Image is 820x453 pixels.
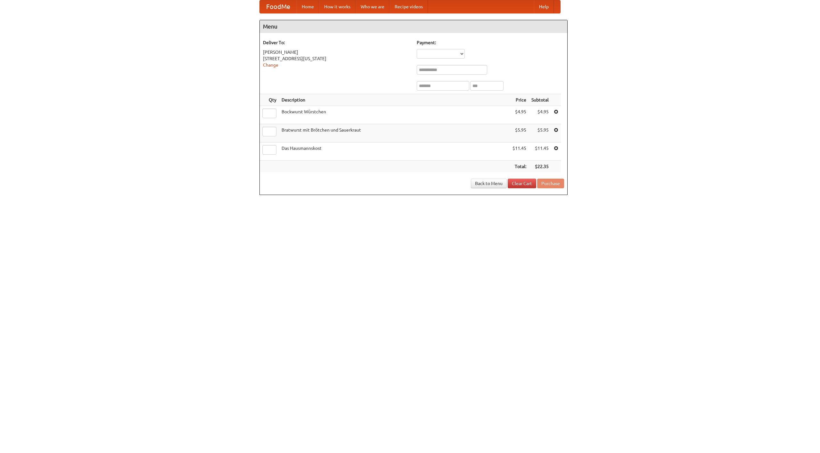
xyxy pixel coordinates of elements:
[529,161,551,173] th: $22.35
[279,124,510,142] td: Bratwurst mit Brötchen und Sauerkraut
[510,161,529,173] th: Total:
[297,0,319,13] a: Home
[260,20,567,33] h4: Menu
[537,179,564,188] button: Purchase
[529,94,551,106] th: Subtotal
[319,0,356,13] a: How it works
[389,0,428,13] a: Recipe videos
[471,179,507,188] a: Back to Menu
[260,0,297,13] a: FoodMe
[263,62,278,68] a: Change
[279,94,510,106] th: Description
[417,39,564,46] h5: Payment:
[529,106,551,124] td: $4.95
[356,0,389,13] a: Who we are
[260,94,279,106] th: Qty
[510,142,529,161] td: $11.45
[263,55,410,62] div: [STREET_ADDRESS][US_STATE]
[510,94,529,106] th: Price
[529,124,551,142] td: $5.95
[263,39,410,46] h5: Deliver To:
[529,142,551,161] td: $11.45
[263,49,410,55] div: [PERSON_NAME]
[510,106,529,124] td: $4.95
[510,124,529,142] td: $5.95
[279,106,510,124] td: Bockwurst Würstchen
[508,179,536,188] a: Clear Cart
[534,0,554,13] a: Help
[279,142,510,161] td: Das Hausmannskost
